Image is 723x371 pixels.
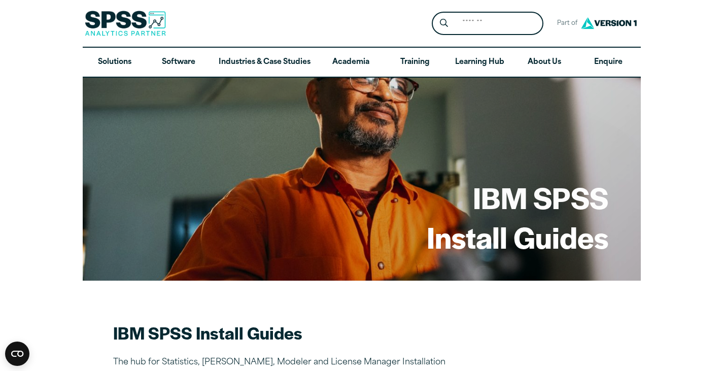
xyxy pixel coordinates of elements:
[427,178,608,256] h1: IBM SPSS Install Guides
[432,12,543,36] form: Site Header Search Form
[447,48,512,77] a: Learning Hub
[113,321,468,344] h2: IBM SPSS Install Guides
[383,48,446,77] a: Training
[83,48,147,77] a: Solutions
[552,16,578,31] span: Part of
[85,11,166,36] img: SPSS Analytics Partner
[578,14,639,32] img: Version1 Logo
[319,48,383,77] a: Academia
[512,48,576,77] a: About Us
[440,19,448,27] svg: Search magnifying glass icon
[576,48,640,77] a: Enquire
[5,342,29,366] button: Open CMP widget
[83,48,641,77] nav: Desktop version of site main menu
[211,48,319,77] a: Industries & Case Studies
[147,48,211,77] a: Software
[434,14,453,33] button: Search magnifying glass icon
